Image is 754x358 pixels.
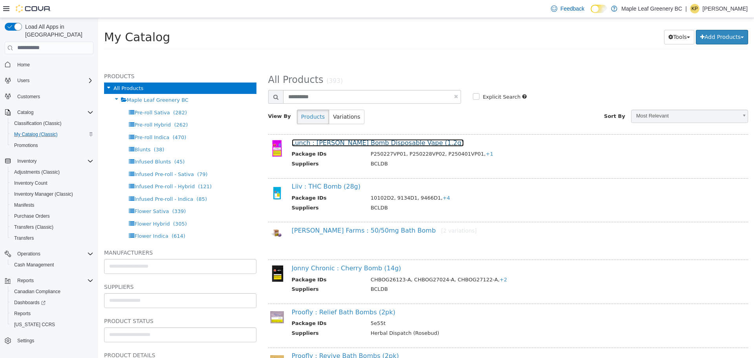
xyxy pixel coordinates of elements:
[8,308,97,319] button: Reports
[17,158,37,164] span: Inventory
[11,222,93,232] span: Transfers (Classic)
[17,77,29,84] span: Users
[11,130,93,139] span: My Catalog (Classic)
[17,62,30,68] span: Home
[36,129,52,134] span: Blunts
[267,311,633,321] td: Herbal Dispatch (Rosebud)
[548,1,587,17] a: Feedback
[14,60,33,70] a: Home
[14,76,33,85] button: Users
[75,92,89,97] span: (282)
[8,178,97,189] button: Inventory Count
[8,200,97,211] button: Manifests
[170,121,188,139] img: 150
[170,56,225,67] span: All Products
[591,5,607,13] input: Dark Mode
[194,209,379,216] a: [PERSON_NAME] Farms : 50/50mg Bath Bomb[2 variations]
[14,156,40,166] button: Inventory
[8,286,97,297] button: Canadian Compliance
[14,249,44,259] button: Operations
[2,248,97,259] button: Operations
[36,141,73,147] span: Infused Blunts
[17,251,40,257] span: Operations
[74,190,88,196] span: (339)
[8,167,97,178] button: Adjustments (Classic)
[2,91,97,102] button: Customers
[231,92,266,106] button: Variations
[2,107,97,118] button: Catalog
[6,264,158,274] h5: Suppliers
[194,165,263,172] a: Liiv : THC Bomb (28g)
[14,92,43,101] a: Customers
[8,118,97,129] button: Classification (Classic)
[14,262,54,268] span: Cash Management
[6,332,158,342] h5: Product Details
[685,4,687,13] p: |
[2,59,97,70] button: Home
[11,233,37,243] a: Transfers
[194,267,267,277] th: Suppliers
[11,178,93,188] span: Inventory Count
[273,259,409,264] span: CHBOG26123-A, CHBOG27024-A, CHBOG27122-A,
[343,209,379,216] small: [2 variations]
[11,298,49,307] a: Dashboards
[14,299,46,306] span: Dashboards
[36,178,95,184] span: Infused Pre-roll - Indica
[8,222,97,233] button: Transfers (Classic)
[194,142,267,152] th: Suppliers
[267,267,633,277] td: BCLDB
[170,209,188,221] img: 150
[11,260,93,270] span: Cash Management
[170,247,188,264] img: 150
[11,119,93,128] span: Classification (Classic)
[533,92,650,105] a: Most Relevant
[14,191,73,197] span: Inventory Manager (Classic)
[74,116,88,122] span: (470)
[17,277,34,284] span: Reports
[14,131,58,138] span: My Catalog (Classic)
[228,59,245,66] small: (393)
[170,335,188,352] img: 150
[36,190,71,196] span: Flower Sativa
[2,75,97,86] button: Users
[36,203,71,209] span: Flower Hybrid
[11,141,41,150] a: Promotions
[194,121,366,129] a: Lunch : [PERSON_NAME] Bomb Disposable Vape (1.2g)
[14,202,34,208] span: Manifests
[194,311,267,321] th: Suppliers
[344,177,352,183] span: +4
[267,301,633,311] td: 5e55t
[14,60,93,70] span: Home
[11,287,64,296] a: Canadian Compliance
[11,141,93,150] span: Promotions
[11,200,37,210] a: Manifests
[401,259,409,264] span: +2
[2,275,97,286] button: Reports
[100,165,113,171] span: (121)
[11,309,93,318] span: Reports
[11,211,93,221] span: Purchase Orders
[11,233,93,243] span: Transfers
[199,92,231,106] button: Products
[17,109,33,116] span: Catalog
[8,140,97,151] button: Promotions
[98,178,109,184] span: (85)
[76,104,90,110] span: (262)
[11,211,53,221] a: Purchase Orders
[194,334,301,341] a: Proofly : Revive Bath Bombs (2pk)
[14,142,38,149] span: Promotions
[17,94,40,100] span: Customers
[273,177,352,183] span: 10102D2, 9134D1, 9466D1,
[8,259,97,270] button: Cash Management
[36,92,71,97] span: Pre-roll Sativa
[170,165,188,183] img: 150
[621,4,682,13] p: Maple Leaf Greenery BC
[194,258,267,268] th: Package IDs
[14,224,53,230] span: Transfers (Classic)
[598,12,650,26] button: Add Products
[6,53,158,63] h5: Products
[22,23,93,39] span: Load All Apps in [GEOGRAPHIC_DATA]
[14,213,50,219] span: Purchase Orders
[14,180,48,186] span: Inventory Count
[566,12,596,26] button: Tools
